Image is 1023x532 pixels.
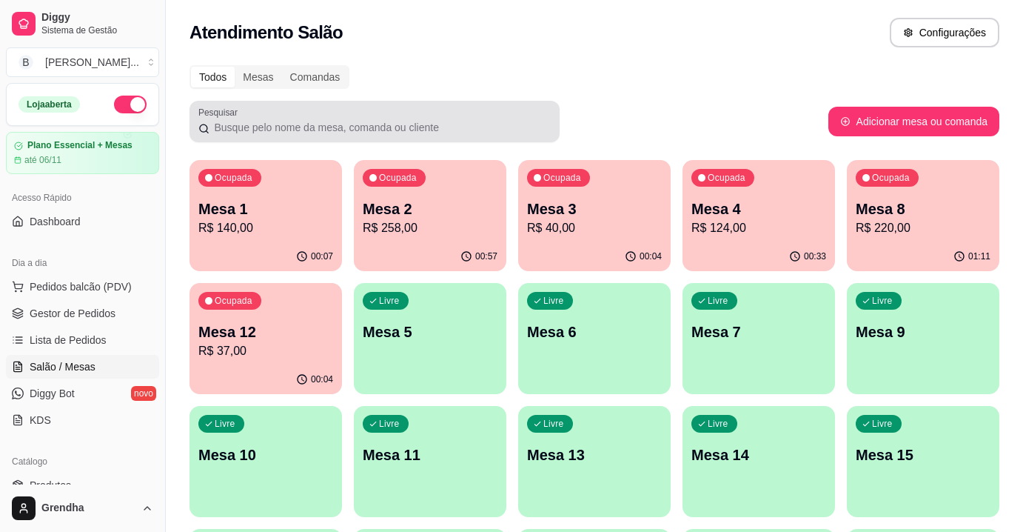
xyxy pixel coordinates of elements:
button: LivreMesa 5 [354,283,506,394]
p: Mesa 8 [856,199,990,219]
p: Ocupada [215,172,252,184]
span: Salão / Mesas [30,359,95,374]
button: OcupadaMesa 2R$ 258,0000:57 [354,160,506,271]
p: 00:04 [640,250,662,262]
div: Todos [191,67,235,87]
button: OcupadaMesa 12R$ 37,0000:04 [189,283,342,394]
p: 00:07 [311,250,333,262]
span: Diggy [41,11,153,24]
p: R$ 258,00 [363,219,497,237]
button: LivreMesa 11 [354,406,506,517]
div: Loja aberta [19,96,80,113]
p: Mesa 2 [363,199,497,219]
p: Mesa 6 [527,322,662,342]
button: Select a team [6,47,159,77]
button: LivreMesa 10 [189,406,342,517]
button: LivreMesa 7 [682,283,835,394]
span: B [19,55,33,70]
article: Plano Essencial + Mesas [27,140,133,151]
p: R$ 37,00 [198,342,333,360]
p: Livre [215,418,235,430]
span: Lista de Pedidos [30,333,107,348]
p: Livre [708,418,728,430]
button: OcupadaMesa 1R$ 140,0000:07 [189,160,342,271]
p: Ocupada [215,295,252,307]
p: Livre [543,295,564,307]
p: Ocupada [543,172,581,184]
button: Adicionar mesa ou comanda [828,107,999,136]
label: Pesquisar [198,106,243,119]
p: Mesa 13 [527,445,662,465]
button: OcupadaMesa 4R$ 124,0000:33 [682,160,835,271]
p: R$ 40,00 [527,219,662,237]
p: 00:57 [475,250,497,262]
p: Mesa 10 [198,445,333,465]
a: Lista de Pedidos [6,328,159,352]
div: Catálogo [6,450,159,473]
a: Produtos [6,473,159,497]
button: OcupadaMesa 3R$ 40,0000:04 [518,160,671,271]
span: Sistema de Gestão [41,24,153,36]
p: Mesa 5 [363,322,497,342]
button: LivreMesa 6 [518,283,671,394]
a: KDS [6,408,159,432]
p: Mesa 11 [363,445,497,465]
p: 00:33 [804,250,826,262]
span: Gestor de Pedidos [30,306,115,321]
button: OcupadaMesa 8R$ 220,0001:11 [847,160,999,271]
p: Livre [708,295,728,307]
span: Produtos [30,478,71,493]
button: Pedidos balcão (PDV) [6,275,159,299]
p: Livre [379,418,400,430]
p: 00:04 [311,373,333,385]
p: Mesa 14 [691,445,826,465]
span: Diggy Bot [30,386,75,401]
span: Dashboard [30,214,81,229]
p: Livre [543,418,564,430]
p: Ocupada [379,172,417,184]
button: Alterar Status [114,96,147,113]
div: [PERSON_NAME] ... [45,55,139,70]
h2: Atendimento Salão [189,21,343,44]
p: Mesa 7 [691,322,826,342]
p: R$ 220,00 [856,219,990,237]
p: Mesa 15 [856,445,990,465]
a: Plano Essencial + Mesasaté 06/11 [6,132,159,174]
p: Ocupada [708,172,745,184]
button: LivreMesa 9 [847,283,999,394]
span: Pedidos balcão (PDV) [30,279,132,294]
div: Comandas [282,67,349,87]
span: Grendha [41,502,135,515]
button: LivreMesa 15 [847,406,999,517]
button: Configurações [890,18,999,47]
p: Livre [872,295,893,307]
a: Dashboard [6,210,159,233]
a: Diggy Botnovo [6,382,159,405]
button: LivreMesa 13 [518,406,671,517]
p: Ocupada [872,172,910,184]
span: KDS [30,413,51,428]
p: Mesa 1 [198,199,333,219]
button: Grendha [6,491,159,526]
p: Livre [379,295,400,307]
p: R$ 140,00 [198,219,333,237]
div: Acesso Rápido [6,186,159,210]
p: Mesa 4 [691,199,826,219]
p: 01:11 [968,250,990,262]
p: Livre [872,418,893,430]
button: LivreMesa 14 [682,406,835,517]
div: Dia a dia [6,251,159,275]
p: Mesa 9 [856,322,990,342]
div: Mesas [235,67,281,87]
p: Mesa 12 [198,322,333,342]
a: Gestor de Pedidos [6,302,159,325]
p: R$ 124,00 [691,219,826,237]
a: DiggySistema de Gestão [6,6,159,41]
a: Salão / Mesas [6,355,159,379]
article: até 06/11 [24,154,61,166]
p: Mesa 3 [527,199,662,219]
input: Pesquisar [209,120,551,135]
